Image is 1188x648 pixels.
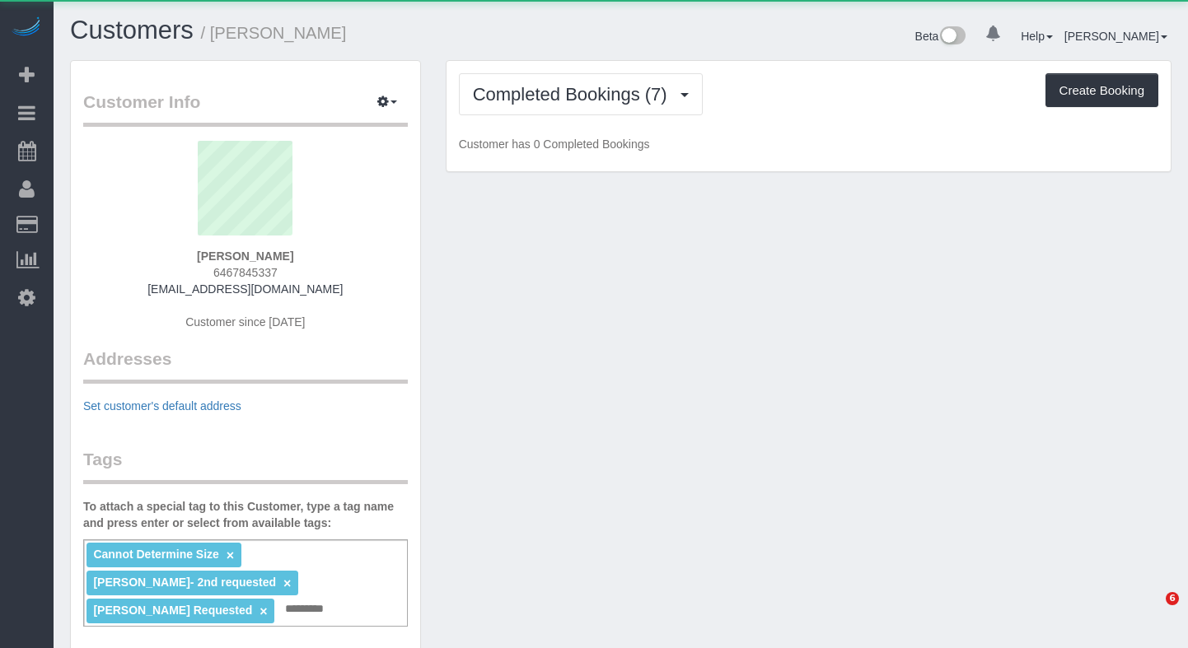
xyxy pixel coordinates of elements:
span: [PERSON_NAME] Requested [93,604,252,617]
a: × [260,604,267,618]
small: / [PERSON_NAME] [201,24,347,42]
a: Set customer's default address [83,399,241,413]
a: Customers [70,16,194,44]
span: [PERSON_NAME]- 2nd requested [93,576,276,589]
img: New interface [938,26,966,48]
img: Automaid Logo [10,16,43,40]
a: Beta [915,30,966,43]
span: 6 [1166,592,1179,605]
span: 6467845337 [213,266,278,279]
a: [EMAIL_ADDRESS][DOMAIN_NAME] [147,282,343,296]
span: Cannot Determine Size [93,548,218,561]
p: Customer has 0 Completed Bookings [459,136,1158,152]
a: [PERSON_NAME] [1064,30,1167,43]
legend: Tags [83,447,408,484]
button: Create Booking [1045,73,1158,108]
button: Completed Bookings (7) [459,73,703,115]
strong: [PERSON_NAME] [197,249,293,263]
a: × [283,576,291,590]
span: Completed Bookings (7) [473,84,676,105]
a: × [227,548,234,562]
span: Customer since [DATE] [185,315,305,329]
iframe: Intercom live chat [1132,592,1172,632]
a: Help [1021,30,1053,43]
legend: Customer Info [83,90,408,127]
label: To attach a special tag to this Customer, type a tag name and press enter or select from availabl... [83,498,408,531]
